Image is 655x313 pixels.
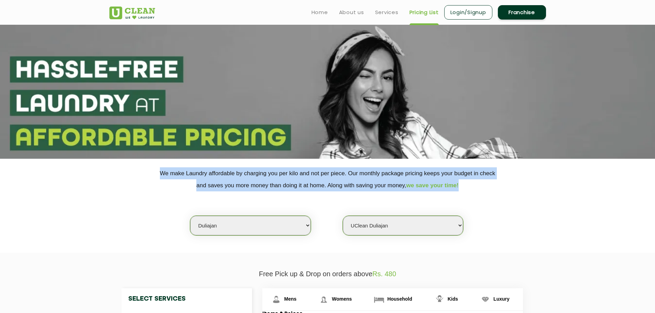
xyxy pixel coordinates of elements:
span: Mens [284,296,297,302]
a: Login/Signup [444,5,492,20]
img: UClean Laundry and Dry Cleaning [109,7,155,19]
img: Womens [318,293,330,305]
span: Luxury [493,296,510,302]
span: we save your time! [406,182,459,189]
a: Home [312,8,328,16]
img: Luxury [479,293,491,305]
span: Womens [332,296,352,302]
a: Franchise [498,5,546,20]
p: We make Laundry affordable by charging you per kilo and not per piece. Our monthly package pricin... [109,167,546,191]
img: Kids [434,293,446,305]
img: Household [373,293,385,305]
a: Services [375,8,399,16]
a: About us [339,8,364,16]
a: Pricing List [410,8,439,16]
span: Kids [448,296,458,302]
p: Free Pick up & Drop on orders above [109,270,546,278]
span: Household [387,296,412,302]
span: Rs. 480 [372,270,396,278]
img: Mens [270,293,282,305]
h4: Select Services [121,288,252,310]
